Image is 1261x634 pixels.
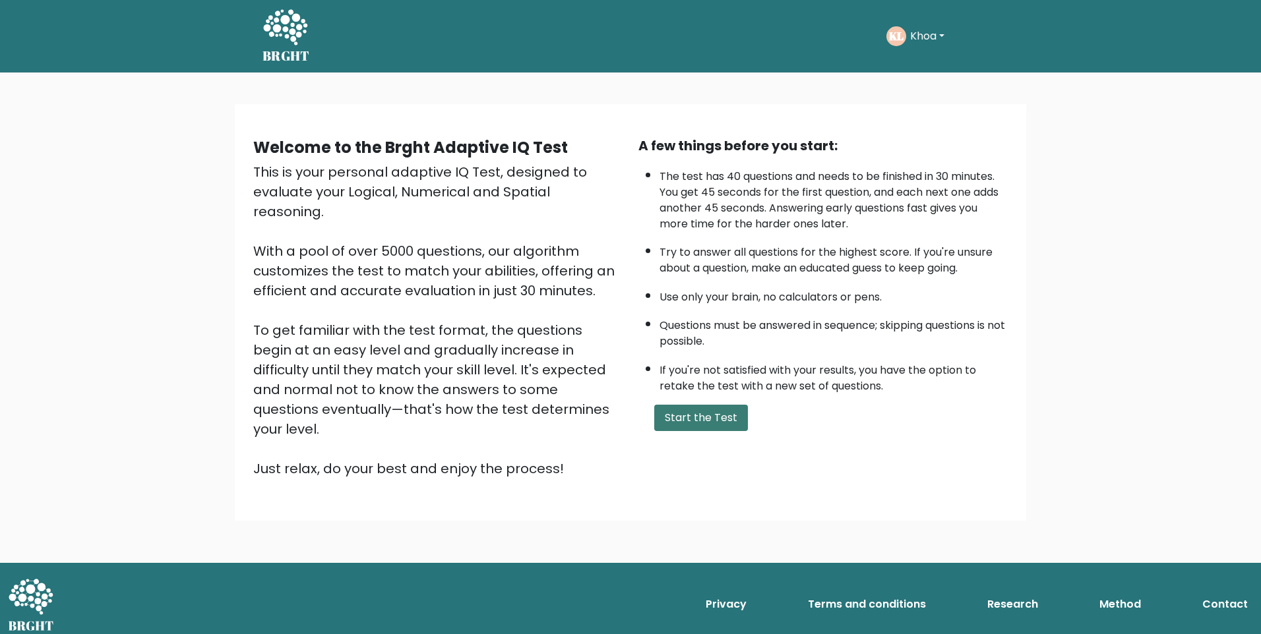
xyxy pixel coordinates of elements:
[660,311,1008,349] li: Questions must be answered in sequence; skipping questions is not possible.
[660,356,1008,394] li: If you're not satisfied with your results, you have the option to retake the test with a new set ...
[1094,591,1146,618] a: Method
[660,283,1008,305] li: Use only your brain, no calculators or pens.
[638,136,1008,156] div: A few things before you start:
[1197,591,1253,618] a: Contact
[262,48,310,64] h5: BRGHT
[262,5,310,67] a: BRGHT
[889,28,904,43] text: KL
[660,238,1008,276] li: Try to answer all questions for the highest score. If you're unsure about a question, make an edu...
[906,28,948,45] button: Khoa
[982,591,1043,618] a: Research
[253,136,568,158] b: Welcome to the Brght Adaptive IQ Test
[700,591,752,618] a: Privacy
[654,405,748,431] button: Start the Test
[253,162,623,478] div: This is your personal adaptive IQ Test, designed to evaluate your Logical, Numerical and Spatial ...
[803,591,931,618] a: Terms and conditions
[660,162,1008,232] li: The test has 40 questions and needs to be finished in 30 minutes. You get 45 seconds for the firs...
